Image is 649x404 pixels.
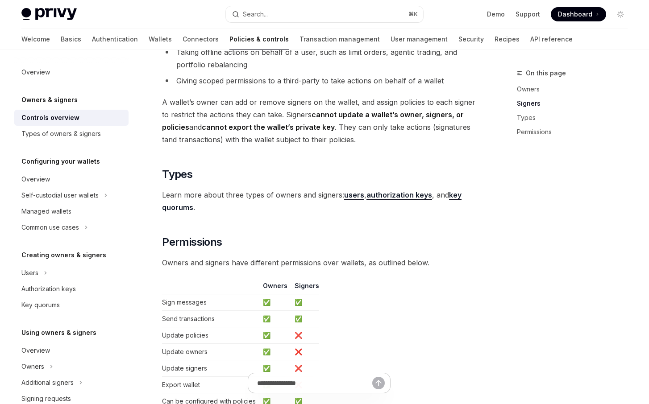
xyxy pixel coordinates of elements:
[291,281,319,294] th: Signers
[14,171,129,187] a: Overview
[21,284,76,294] div: Authorization keys
[14,297,129,313] a: Key quorums
[162,110,464,132] strong: cannot update a wallet’s owner, signers, or policies
[162,256,476,269] span: Owners and signers have different permissions over wallets, as outlined below.
[21,67,50,78] div: Overview
[21,29,50,50] a: Welcome
[391,29,448,50] a: User management
[162,311,259,327] td: Send transactions
[21,327,96,338] h5: Using owners & signers
[14,126,129,142] a: Types of owners & signers
[613,7,628,21] button: Toggle dark mode
[517,96,635,111] a: Signers
[530,29,573,50] a: API reference
[162,360,259,377] td: Update signers
[14,359,129,375] button: Toggle Owners section
[162,46,476,71] li: Taking offline actions on behalf of a user, such as limit orders, agentic trading, and portfolio ...
[558,10,592,19] span: Dashboard
[162,189,476,214] span: Learn more about three types of owners and signers: , , and .
[257,373,372,393] input: Ask a question...
[291,360,319,377] td: ❌
[517,111,635,125] a: Types
[21,345,50,356] div: Overview
[366,190,432,200] a: authorization keys
[162,167,192,181] span: Types
[243,9,268,20] div: Search...
[291,294,319,311] td: ✅
[229,29,289,50] a: Policies & controls
[21,174,50,185] div: Overview
[21,190,99,201] div: Self-custodial user wallets
[526,68,566,78] span: On this page
[61,29,81,50] a: Basics
[21,95,78,105] h5: Owners & signers
[21,250,106,260] h5: Creating owners & signers
[259,360,291,377] td: ✅
[259,327,291,344] td: ✅
[162,74,476,87] li: Giving scoped permissions to a third-party to take actions on behalf of a wallet
[517,82,635,96] a: Owners
[14,281,129,297] a: Authorization keys
[551,7,606,21] a: Dashboard
[291,327,319,344] td: ❌
[183,29,219,50] a: Connectors
[259,344,291,360] td: ✅
[21,112,79,123] div: Controls overview
[14,203,129,219] a: Managed wallets
[162,96,476,146] span: A wallet’s owner can add or remove signers on the wallet, and assign policies to each signer to r...
[14,375,129,391] button: Toggle Additional signers section
[259,281,291,294] th: Owners
[162,294,259,311] td: Sign messages
[162,235,222,249] span: Permissions
[408,11,418,18] span: ⌘ K
[516,10,540,19] a: Support
[21,156,100,167] h5: Configuring your wallets
[162,327,259,344] td: Update policies
[344,190,364,199] strong: users
[14,64,129,80] a: Overview
[458,29,484,50] a: Security
[202,123,335,132] strong: cannot export the wallet’s private key
[21,8,77,21] img: light logo
[14,187,129,203] button: Toggle Self-custodial user wallets section
[291,344,319,360] td: ❌
[300,29,380,50] a: Transaction management
[517,125,635,139] a: Permissions
[149,29,172,50] a: Wallets
[21,206,71,217] div: Managed wallets
[495,29,520,50] a: Recipes
[92,29,138,50] a: Authentication
[487,10,505,19] a: Demo
[21,268,38,278] div: Users
[162,344,259,360] td: Update owners
[21,377,74,388] div: Additional signers
[291,311,319,327] td: ✅
[14,219,129,235] button: Toggle Common use cases section
[21,361,44,372] div: Owners
[14,265,129,281] button: Toggle Users section
[366,190,432,199] strong: authorization keys
[21,300,60,310] div: Key quorums
[372,377,385,389] button: Send message
[21,393,71,404] div: Signing requests
[259,294,291,311] td: ✅
[14,110,129,126] a: Controls overview
[259,311,291,327] td: ✅
[226,6,423,22] button: Open search
[344,190,364,200] a: users
[14,342,129,359] a: Overview
[21,222,79,233] div: Common use cases
[21,128,101,139] div: Types of owners & signers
